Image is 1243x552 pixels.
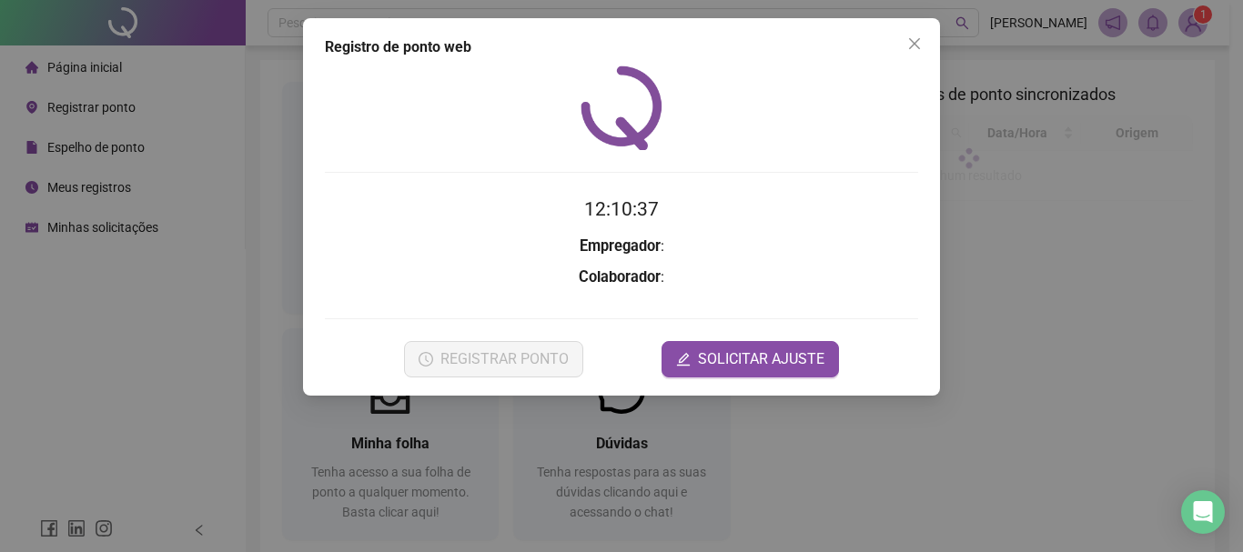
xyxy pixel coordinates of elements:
[325,36,918,58] div: Registro de ponto web
[698,348,824,370] span: SOLICITAR AJUSTE
[676,352,691,366] span: edit
[581,65,662,150] img: QRPoint
[900,29,929,58] button: Close
[907,36,922,51] span: close
[404,341,583,377] button: REGISTRAR PONTO
[325,266,918,289] h3: :
[579,268,661,286] strong: Colaborador
[662,341,839,377] button: editSOLICITAR AJUSTE
[325,235,918,258] h3: :
[580,237,661,255] strong: Empregador
[1181,490,1225,534] div: Open Intercom Messenger
[584,198,659,220] time: 12:10:37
